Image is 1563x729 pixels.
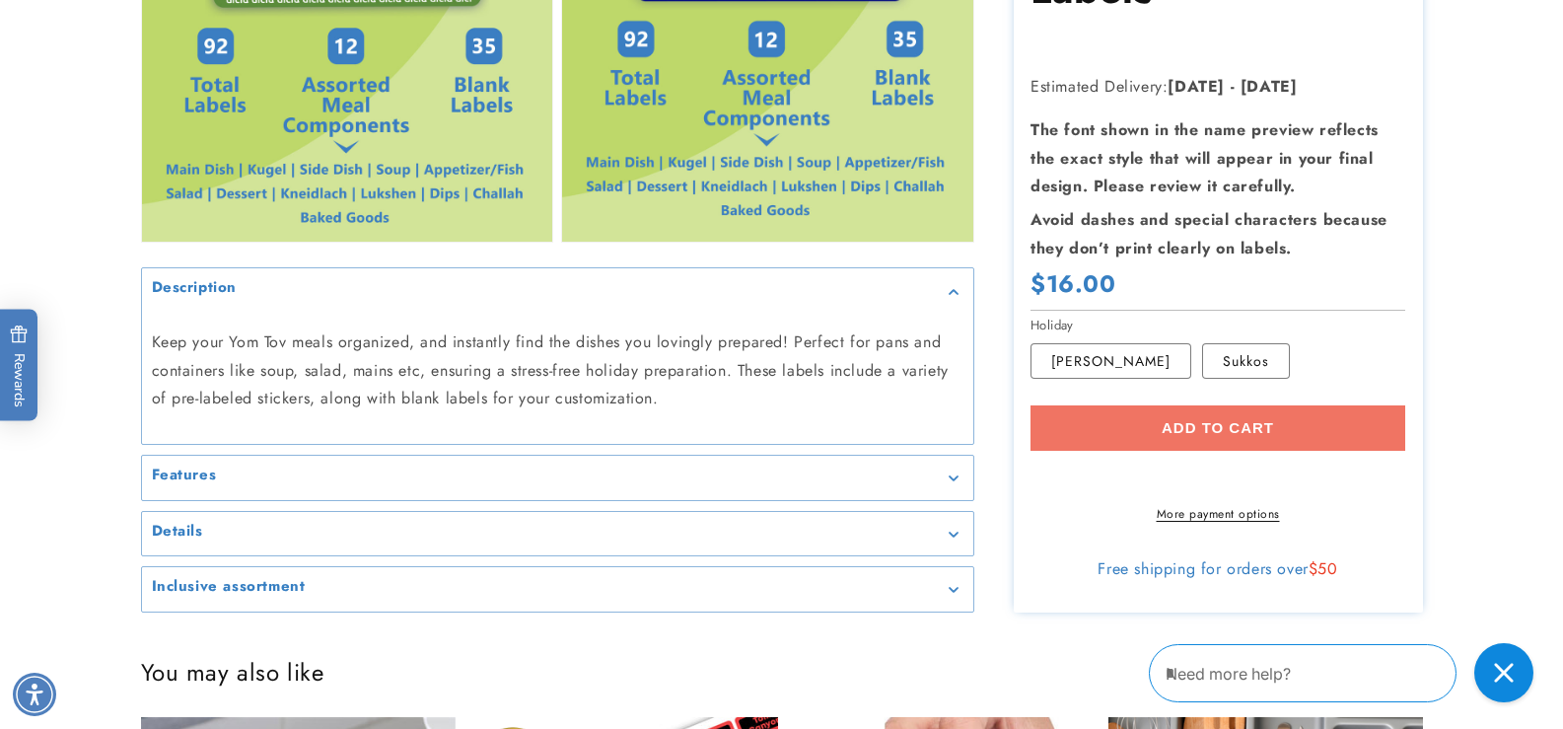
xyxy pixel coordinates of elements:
[142,456,973,500] summary: Features
[1030,559,1405,579] div: Free shipping for orders over
[1309,557,1318,580] span: $
[1030,73,1405,102] p: Estimated Delivery:
[1149,636,1543,709] iframe: Gorgias Floating Chat
[142,268,973,313] summary: Description
[13,673,56,716] div: Accessibility Menu
[1030,208,1387,259] strong: Avoid dashes and special characters because they don’t print clearly on labels.
[152,522,203,542] h2: Details
[1030,316,1076,335] legend: Holiday
[1241,75,1298,98] strong: [DATE]
[1030,343,1191,379] label: [PERSON_NAME]
[142,512,973,556] summary: Details
[1231,75,1236,98] strong: -
[152,278,238,298] h2: Description
[152,328,963,413] p: Keep your Yom Tov meals organized, and instantly find the dishes you lovingly prepared! Perfect f...
[1030,118,1379,198] strong: The font shown in the name preview reflects the exact style that will appear in your final design...
[1317,557,1337,580] span: 50
[1030,505,1405,523] a: More payment options
[142,567,973,612] summary: Inclusive assortment
[1168,75,1225,98] strong: [DATE]
[1030,268,1116,299] span: $16.00
[152,577,306,597] h2: Inclusive assortment
[1202,343,1290,379] label: Sukkos
[152,466,217,485] h2: Features
[141,657,1423,688] h2: You may also like
[10,325,29,406] span: Rewards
